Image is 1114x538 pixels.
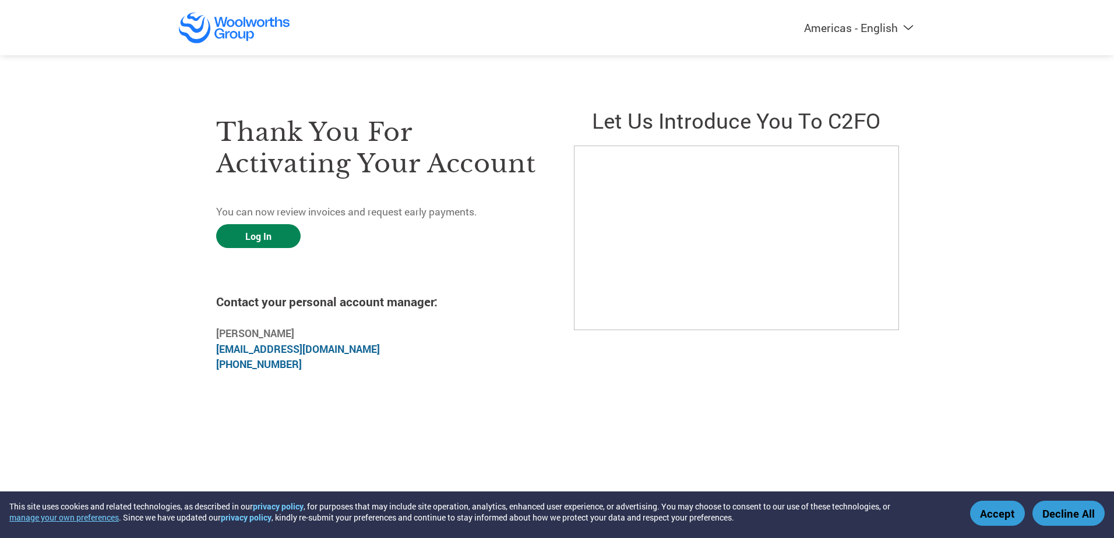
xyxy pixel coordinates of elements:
button: manage your own preferences [9,512,119,523]
a: [EMAIL_ADDRESS][DOMAIN_NAME] [216,342,380,356]
a: privacy policy [253,501,304,512]
h4: Contact your personal account manager: [216,293,540,310]
h2: Let us introduce you to C2FO [574,106,898,134]
p: You can now review invoices and request early payments. [216,204,540,220]
iframe: C2FO Introduction Video [574,146,899,330]
button: Decline All [1032,501,1105,526]
div: This site uses cookies and related technologies, as described in our , for purposes that may incl... [9,501,953,523]
img: Woolworths Group [178,12,291,44]
h3: Thank you for activating your account [216,116,540,179]
a: [PHONE_NUMBER] [216,358,302,371]
a: Log In [216,224,301,248]
a: privacy policy [221,512,272,523]
b: [PERSON_NAME] [216,327,294,340]
button: Accept [970,501,1025,526]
